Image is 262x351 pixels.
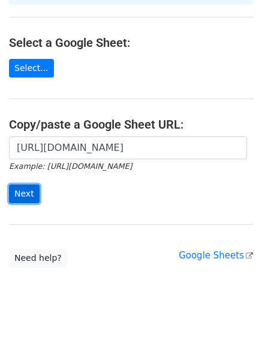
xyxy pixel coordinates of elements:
[9,162,132,171] small: Example: [URL][DOMAIN_NAME]
[9,117,253,132] h4: Copy/paste a Google Sheet URL:
[9,59,54,78] a: Select...
[9,35,253,50] h4: Select a Google Sheet:
[179,250,253,261] a: Google Sheets
[9,136,247,159] input: Paste your Google Sheet URL here
[9,249,67,267] a: Need help?
[202,293,262,351] iframe: Chat Widget
[9,185,40,203] input: Next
